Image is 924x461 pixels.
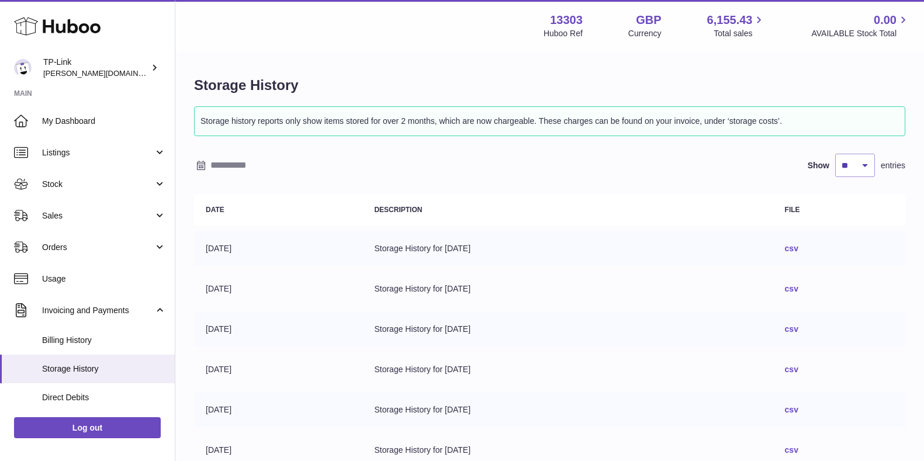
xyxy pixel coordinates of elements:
[42,242,154,253] span: Orders
[42,179,154,190] span: Stock
[544,28,583,39] div: Huboo Ref
[42,273,166,285] span: Usage
[42,335,166,346] span: Billing History
[362,393,773,427] td: Storage History for [DATE]
[206,206,224,214] strong: Date
[362,231,773,266] td: Storage History for [DATE]
[42,210,154,221] span: Sales
[374,206,422,214] strong: Description
[785,365,798,374] a: csv
[194,231,362,266] td: [DATE]
[785,206,800,214] strong: File
[14,59,32,77] img: susie.li@tp-link.com
[194,352,362,387] td: [DATE]
[785,324,798,334] a: csv
[811,12,910,39] a: 0.00 AVAILABLE Stock Total
[785,284,798,293] a: csv
[194,76,905,95] h1: Storage History
[362,312,773,346] td: Storage History for [DATE]
[785,405,798,414] a: csv
[811,28,910,39] span: AVAILABLE Stock Total
[194,272,362,306] td: [DATE]
[707,12,766,39] a: 6,155.43 Total sales
[785,244,798,253] a: csv
[42,147,154,158] span: Listings
[14,417,161,438] a: Log out
[194,393,362,427] td: [DATE]
[42,392,166,403] span: Direct Debits
[43,68,295,78] span: [PERSON_NAME][DOMAIN_NAME][EMAIL_ADDRESS][DOMAIN_NAME]
[628,28,662,39] div: Currency
[881,160,905,171] span: entries
[874,12,897,28] span: 0.00
[714,28,766,39] span: Total sales
[200,113,899,130] p: Storage history reports only show items stored for over 2 months, which are now chargeable. These...
[42,363,166,375] span: Storage History
[785,445,798,455] a: csv
[707,12,753,28] span: 6,155.43
[362,352,773,387] td: Storage History for [DATE]
[42,305,154,316] span: Invoicing and Payments
[42,116,166,127] span: My Dashboard
[550,12,583,28] strong: 13303
[43,57,148,79] div: TP-Link
[194,312,362,346] td: [DATE]
[362,272,773,306] td: Storage History for [DATE]
[636,12,661,28] strong: GBP
[808,160,829,171] label: Show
